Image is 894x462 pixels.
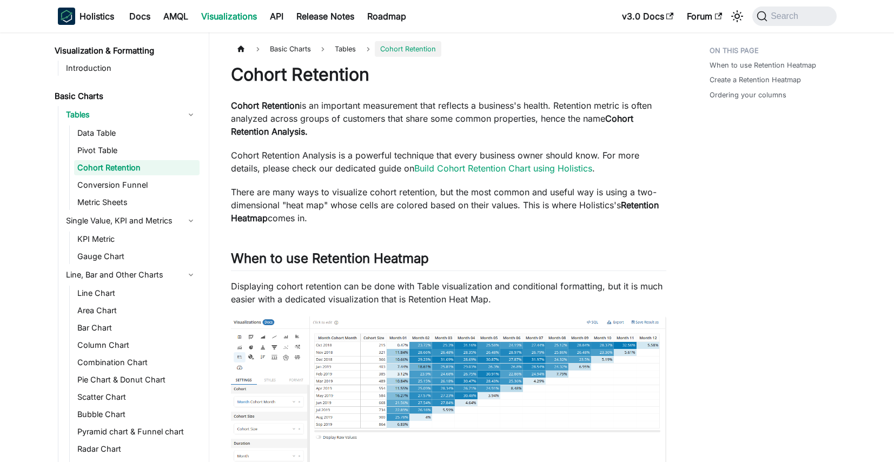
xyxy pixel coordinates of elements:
a: Pie Chart & Donut Chart [74,372,200,387]
a: Area Chart [74,303,200,318]
a: Gauge Chart [74,249,200,264]
nav: Docs sidebar [47,32,209,462]
span: Search [767,11,805,21]
span: Tables [329,41,361,57]
a: Forum [680,8,729,25]
button: Search (Command+K) [752,6,836,26]
a: Visualization & Formatting [51,43,200,58]
img: Holistics [58,8,75,25]
strong: Cohort Retention Analysis. [231,113,633,137]
span: Cohort Retention [375,41,441,57]
a: Roadmap [361,8,413,25]
a: AMQL [157,8,195,25]
a: Bubble Chart [74,407,200,422]
a: Pyramid chart & Funnel chart [74,424,200,439]
a: Column Chart [74,338,200,353]
a: API [263,8,290,25]
a: KPI Metric [74,232,200,247]
b: Holistics [80,10,114,23]
a: Create a Retention Heatmap [710,75,801,85]
a: v3.0 Docs [615,8,680,25]
h2: When to use Retention Heatmap [231,250,666,271]
a: Tables [63,106,200,123]
a: Release Notes [290,8,361,25]
a: Single Value, KPI and Metrics [63,212,200,229]
h1: Cohort Retention [231,64,666,85]
p: There are many ways to visualize cohort retention, but the most common and useful way is using a ... [231,186,666,225]
a: Build Cohort Retention Chart using Holistics [414,163,592,174]
a: Basic Charts [51,89,200,104]
a: Line, Bar and Other Charts [63,266,200,283]
a: HolisticsHolisticsHolistics [58,8,114,25]
a: Line Chart [74,286,200,301]
p: is an important measurement that reflects a business's health. Retention metric is often analyzed... [231,99,666,138]
nav: Breadcrumbs [231,41,666,57]
a: Docs [123,8,157,25]
a: Visualizations [195,8,263,25]
strong: Cohort Retention [231,100,300,111]
a: Introduction [63,61,200,76]
a: Conversion Funnel [74,177,200,193]
a: Cohort Retention [74,160,200,175]
a: Pivot Table [74,143,200,158]
span: Basic Charts [264,41,316,57]
p: Displaying cohort retention can be done with Table visualization and conditional formatting, but ... [231,280,666,306]
a: Data Table [74,126,200,141]
a: Radar Chart [74,441,200,457]
a: Home page [231,41,251,57]
p: Cohort Retention Analysis is a powerful technique that every business owner should know. For more... [231,149,666,175]
a: Metric Sheets [74,195,200,210]
a: Ordering your columns [710,90,786,100]
a: Scatter Chart [74,390,200,405]
a: When to use Retention Heatmap [710,60,816,70]
a: Bar Chart [74,320,200,335]
a: Combination Chart [74,355,200,370]
button: Switch between dark and light mode (currently system mode) [729,8,746,25]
